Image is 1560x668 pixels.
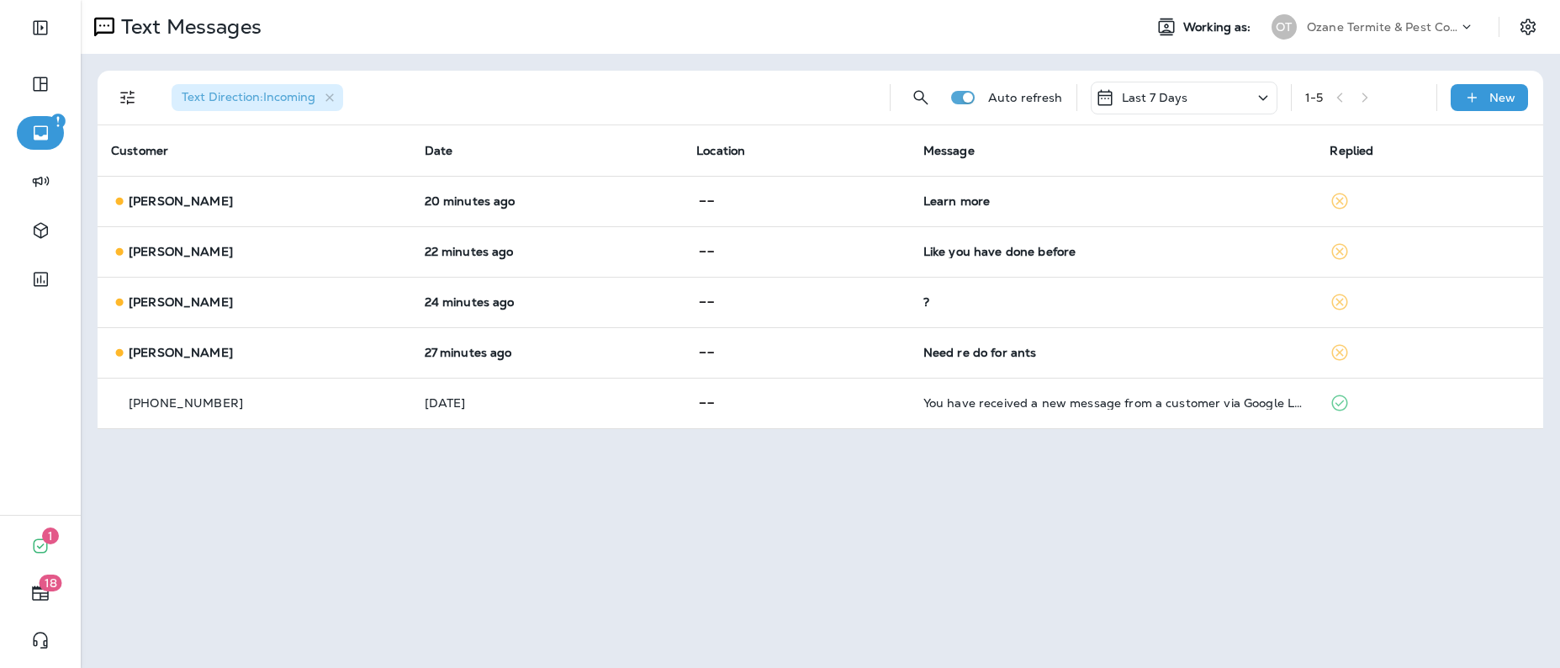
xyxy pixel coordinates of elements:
p: [PERSON_NAME] [129,346,233,359]
span: Working as: [1183,20,1255,34]
p: Ozane Termite & Pest Control [1307,20,1458,34]
p: [PERSON_NAME] [129,245,233,258]
p: New [1489,91,1515,104]
button: Settings [1513,12,1543,42]
span: Location [696,143,745,158]
span: Replied [1330,143,1373,158]
p: [PERSON_NAME] [129,194,233,208]
button: Search Messages [904,81,938,114]
button: 18 [17,576,64,610]
span: Message [923,143,975,158]
div: Need re do for ants [923,346,1304,359]
button: 1 [17,529,64,563]
p: Sep 5, 2025 02:00 PM [425,396,670,410]
p: Text Messages [114,14,262,40]
p: Last 7 Days [1122,91,1188,104]
div: You have received a new message from a customer via Google Local Services Ads. Customer Name: , S... [923,396,1304,410]
button: Filters [111,81,145,114]
p: Sep 9, 2025 12:26 PM [425,194,670,208]
span: Customer [111,143,168,158]
div: OT [1272,14,1297,40]
button: Expand Sidebar [17,11,64,45]
span: Date [425,143,453,158]
span: Text Direction : Incoming [182,89,315,104]
div: Like you have done before [923,245,1304,258]
p: Sep 9, 2025 12:18 PM [425,346,670,359]
div: ? [923,295,1304,309]
span: 1 [42,528,59,544]
p: [PERSON_NAME] [129,295,233,309]
div: Text Direction:Incoming [172,84,343,111]
p: Auto refresh [988,91,1063,104]
p: Sep 9, 2025 12:21 PM [425,295,670,309]
p: [PHONE_NUMBER] [129,396,243,410]
span: 18 [40,575,62,591]
div: 1 - 5 [1305,91,1323,104]
div: Learn more [923,194,1304,208]
p: Sep 9, 2025 12:24 PM [425,245,670,258]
